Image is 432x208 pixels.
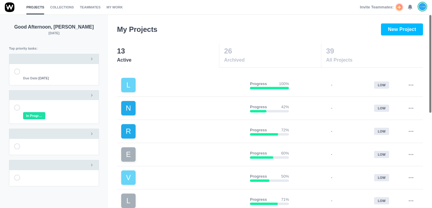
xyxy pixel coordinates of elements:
p: 72% [281,127,289,133]
h3: My Projects [117,24,157,35]
p: Top priority tasks: [9,46,99,51]
p: - [331,198,332,204]
button: New Project [381,23,423,35]
p: 39 [326,46,422,57]
div: N [121,101,136,115]
p: - [331,82,332,88]
div: L [121,78,136,92]
span: Archived [224,57,321,64]
div: low [374,81,389,89]
a: L [121,78,245,92]
span: In Progress [23,112,45,120]
div: L [121,194,136,208]
p: 26 [224,46,321,57]
div: R [121,124,136,139]
a: R [121,124,245,139]
p: - [331,105,332,111]
p: Progress [250,104,267,110]
span: [DATE] [23,76,49,81]
p: 71% [281,197,289,203]
div: low [374,151,389,158]
p: 60% [281,150,289,156]
p: Progress [250,173,267,179]
strong: Due Date: [23,76,38,80]
img: João Tosta [419,3,426,11]
div: low [374,197,389,205]
a: E [121,147,245,162]
a: V [121,170,245,185]
p: Progress [250,197,267,203]
div: low [374,105,389,112]
p: 13 [117,46,219,57]
p: 100% [279,81,289,87]
span: Invite Teammates: [360,4,394,10]
a: N [121,101,245,115]
a: L [121,194,245,208]
p: - [331,128,332,134]
p: Progress [250,81,267,87]
span: All Projects [326,57,422,64]
p: 42% [281,104,289,110]
img: winio [5,2,14,12]
p: Progress [250,127,267,133]
p: Good Afternoon, [PERSON_NAME] [9,23,99,31]
div: V [121,170,136,185]
div: low [374,128,389,135]
p: 50% [281,173,289,179]
p: [DATE] [9,31,99,36]
span: Active [117,57,219,64]
div: low [374,174,389,182]
div: E [121,147,136,162]
p: Progress [250,150,267,156]
p: - [331,151,332,158]
p: - [331,175,332,181]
